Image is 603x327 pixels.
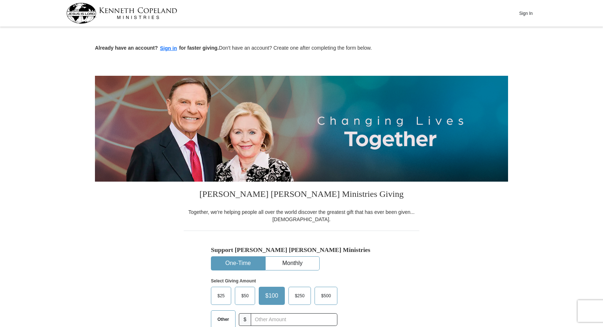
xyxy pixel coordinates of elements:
[239,313,251,326] span: $
[515,8,537,19] button: Sign In
[158,44,179,53] button: Sign in
[251,313,337,326] input: Other Amount
[184,182,419,208] h3: [PERSON_NAME] [PERSON_NAME] Ministries Giving
[266,257,319,270] button: Monthly
[214,314,233,325] span: Other
[291,290,308,301] span: $250
[211,278,256,283] strong: Select Giving Amount
[317,290,334,301] span: $500
[95,44,508,53] p: Don't have an account? Create one after completing the form below.
[95,45,219,51] strong: Already have an account? for faster giving.
[238,290,252,301] span: $50
[211,246,392,254] h5: Support [PERSON_NAME] [PERSON_NAME] Ministries
[184,208,419,223] div: Together, we're helping people all over the world discover the greatest gift that has ever been g...
[214,290,228,301] span: $25
[66,3,177,24] img: kcm-header-logo.svg
[262,290,282,301] span: $100
[211,257,265,270] button: One-Time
